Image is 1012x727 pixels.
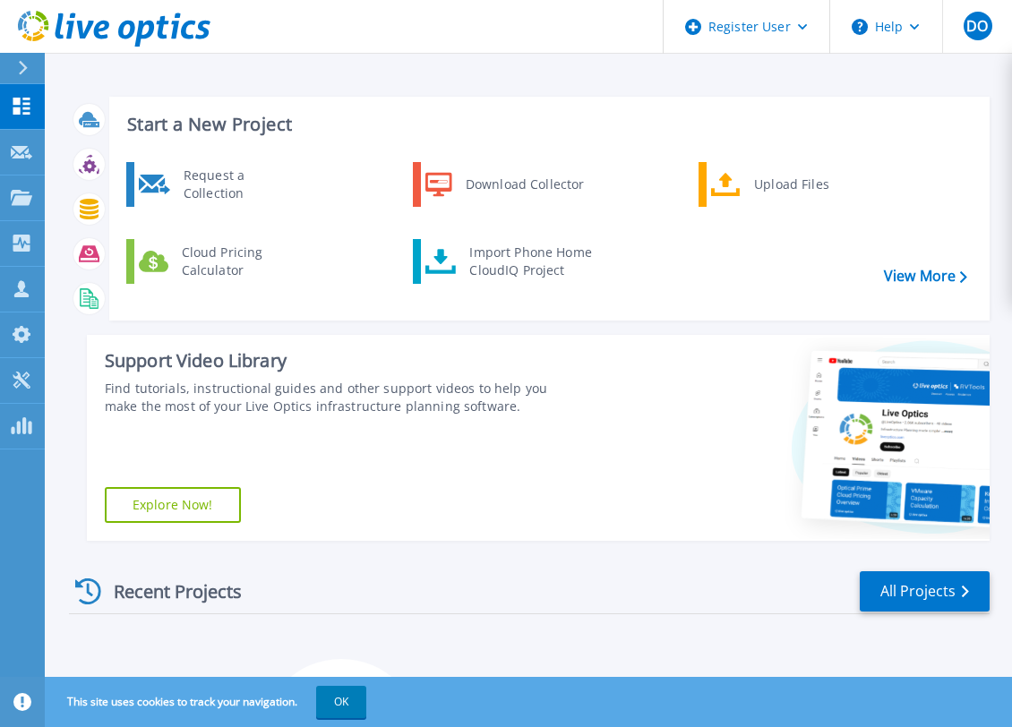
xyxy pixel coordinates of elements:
[884,268,967,285] a: View More
[105,380,571,415] div: Find tutorials, instructional guides and other support videos to help you make the most of your L...
[460,244,600,279] div: Import Phone Home CloudIQ Project
[745,167,878,202] div: Upload Files
[127,115,966,134] h3: Start a New Project
[49,686,366,718] span: This site uses cookies to track your navigation.
[175,167,305,202] div: Request a Collection
[126,162,310,207] a: Request a Collection
[126,239,310,284] a: Cloud Pricing Calculator
[457,167,592,202] div: Download Collector
[173,244,305,279] div: Cloud Pricing Calculator
[966,19,988,33] span: DO
[699,162,882,207] a: Upload Files
[105,349,571,372] div: Support Video Library
[316,686,366,718] button: OK
[860,571,990,612] a: All Projects
[69,569,266,613] div: Recent Projects
[105,487,241,523] a: Explore Now!
[413,162,596,207] a: Download Collector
